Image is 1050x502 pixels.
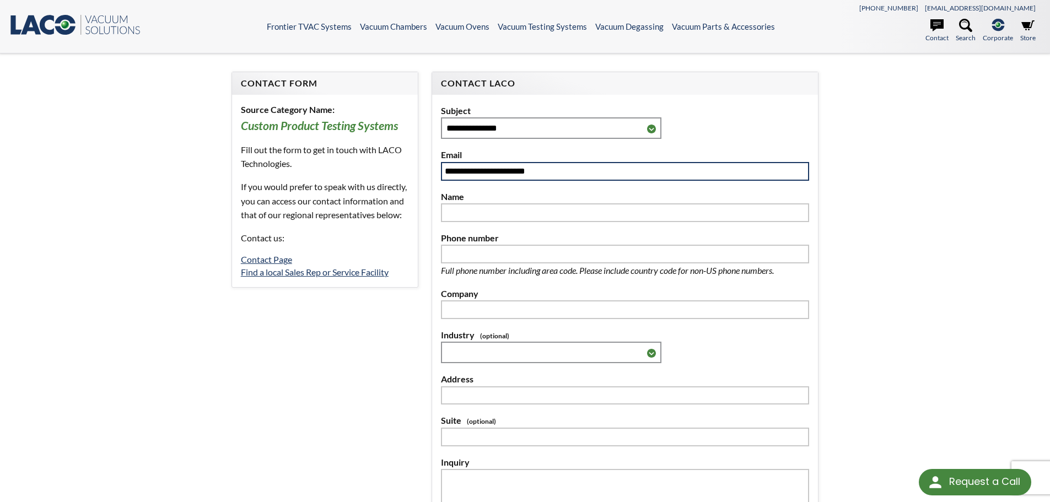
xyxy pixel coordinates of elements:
div: Request a Call [919,469,1031,495]
a: [PHONE_NUMBER] [859,4,918,12]
p: Contact us: [241,231,409,245]
label: Email [441,148,809,162]
label: Industry [441,328,809,342]
label: Company [441,287,809,301]
a: Contact [925,19,949,43]
a: Vacuum Testing Systems [498,21,587,31]
p: Full phone number including area code. Please include country code for non-US phone numbers. [441,263,809,278]
a: Vacuum Ovens [435,21,489,31]
label: Address [441,372,809,386]
a: Contact Page [241,254,292,265]
label: Suite [441,413,809,428]
a: Find a local Sales Rep or Service Facility [241,267,389,277]
a: Frontier TVAC Systems [267,21,352,31]
div: Request a Call [949,469,1020,494]
b: Source Category Name: [241,104,335,115]
h3: Custom Product Testing Systems [241,118,409,134]
label: Inquiry [441,455,809,469]
a: [EMAIL_ADDRESS][DOMAIN_NAME] [925,4,1036,12]
a: Vacuum Parts & Accessories [672,21,775,31]
label: Name [441,190,809,204]
h4: Contact Form [241,78,409,89]
a: Vacuum Chambers [360,21,427,31]
a: Store [1020,19,1036,43]
img: round button [927,473,944,491]
a: Search [956,19,976,43]
label: Phone number [441,231,809,245]
span: Corporate [983,33,1013,43]
p: Fill out the form to get in touch with LACO Technologies. [241,143,409,171]
a: Vacuum Degassing [595,21,664,31]
label: Subject [441,104,809,118]
h4: Contact LACO [441,78,809,89]
p: If you would prefer to speak with us directly, you can access our contact information and that of... [241,180,409,222]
